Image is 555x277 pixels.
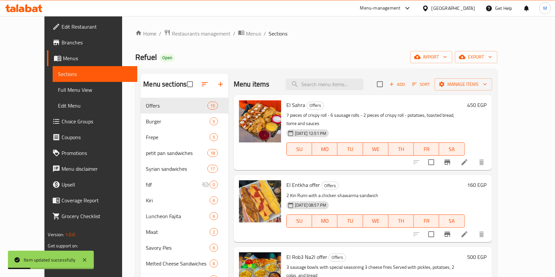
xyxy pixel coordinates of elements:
[455,51,497,63] button: export
[47,19,137,35] a: Edit Restaurant
[141,145,228,161] div: petit pan sandwiches18
[47,208,137,224] a: Grocery Checklist
[141,240,228,256] div: Savory Pies6
[146,165,207,173] span: Syrian sandwiches
[62,181,132,189] span: Upsell
[286,79,363,90] input: search
[146,212,210,220] span: Luncheon Fajita
[210,260,218,267] div: items
[62,117,132,125] span: Choice Groups
[62,23,132,31] span: Edit Restaurant
[210,134,218,140] span: 5
[289,144,309,154] span: SU
[146,102,207,110] span: Offers
[47,177,137,192] a: Upsell
[141,208,228,224] div: Luncheon Fajita6
[210,182,218,188] span: 0
[292,130,329,137] span: [DATE] 12:51 PM
[58,102,132,110] span: Edit Menu
[207,149,218,157] div: items
[141,192,228,208] div: Kiri6
[210,197,218,204] span: 6
[239,100,281,142] img: El Sahra
[207,102,218,110] div: items
[47,192,137,208] a: Coverage Report
[387,79,408,89] span: Add item
[172,30,230,38] span: Restaurants management
[424,155,438,169] span: Select to update
[388,214,414,228] button: TH
[467,252,487,262] h6: 500 EGP
[286,142,312,156] button: SU
[238,29,261,38] a: Menus
[432,5,475,12] div: [GEOGRAPHIC_DATA]
[58,70,132,78] span: Sections
[62,212,132,220] span: Grocery Checklist
[24,256,75,264] div: Item updated successfully
[408,79,435,89] span: Sort items
[373,77,387,91] span: Select section
[164,29,230,38] a: Restaurants management
[307,102,324,109] span: Offers
[337,142,363,156] button: TU
[416,216,436,226] span: FR
[146,181,202,189] span: fdf
[391,216,411,226] span: TH
[208,166,218,172] span: 17
[439,214,464,228] button: SA
[62,149,132,157] span: Promotions
[474,154,489,170] button: delete
[62,196,132,204] span: Coverage Report
[146,244,210,252] div: Savory Pies
[363,142,388,156] button: WE
[210,213,218,219] span: 6
[366,216,386,226] span: WE
[213,76,228,92] button: Add section
[47,113,137,129] a: Choice Groups
[322,182,338,189] span: Offers
[366,144,386,154] span: WE
[360,4,401,12] div: Menu-management
[141,129,228,145] div: Frepe5
[337,214,363,228] button: TU
[47,35,137,50] a: Branches
[47,145,137,161] a: Promotions
[467,180,487,189] h6: 160 EGP
[146,196,210,204] div: Kiri
[329,254,346,262] div: Offers
[410,79,432,89] button: Sort
[363,214,388,228] button: WE
[474,226,489,242] button: delete
[135,29,497,38] nav: breadcrumb
[146,149,207,157] span: petit pan sandwiches
[461,230,468,238] a: Edit menu item
[410,51,452,63] button: import
[135,50,157,64] span: Refuel
[246,30,261,38] span: Menus
[146,117,210,125] span: Burger
[63,54,132,62] span: Menus
[160,55,175,61] span: Open
[440,80,487,88] span: Manage items
[48,241,78,250] span: Get support on:
[321,182,339,189] div: Offers
[210,118,218,125] span: 5
[442,216,462,226] span: SA
[442,144,462,154] span: SA
[160,54,175,62] div: Open
[48,248,90,257] a: Support.OpsPlatform
[264,30,266,38] li: /
[340,216,360,226] span: TU
[58,86,132,94] span: Full Menu View
[53,98,137,113] a: Edit Menu
[315,216,335,226] span: MO
[146,228,210,236] div: Mixat
[286,111,464,128] p: 7 pieces of crispy roll - 6 sausage rolls - 2 pieces of crispy roll - potatoes, toasted bread, to...
[62,38,132,46] span: Branches
[543,5,547,12] span: M
[412,81,430,88] span: Sort
[210,196,218,204] div: items
[62,133,132,141] span: Coupons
